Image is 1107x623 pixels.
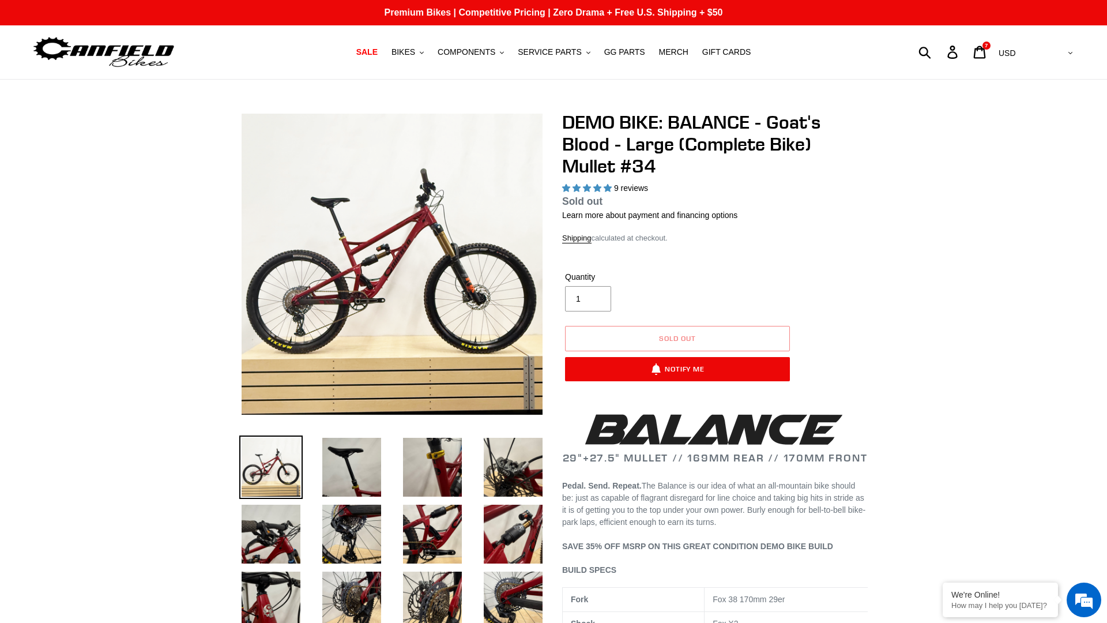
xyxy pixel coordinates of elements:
p: The Balance is our idea of what an all-mountain bike should be: just as capable of flagrant disre... [562,480,868,553]
span: BIKES [391,47,415,57]
a: GIFT CARDS [696,44,757,60]
span: MERCH [659,47,688,57]
a: Learn more about payment and financing options [562,211,737,220]
img: Load image into Gallery viewer, DEMO BIKE: BALANCE - Goat&#39;s Blood - Large (Complete Bike) Mul... [239,502,303,566]
img: Load image into Gallery viewer, DEMO BIKE: BALANCE - Goat&#39;s Blood - Large (Complete Bike) Mul... [239,436,303,499]
div: calculated at checkout. [562,232,868,244]
img: Load image into Gallery viewer, DEMO BIKE: BALANCE - Goat&#39;s Blood - Large (Complete Bike) Mul... [481,436,545,499]
a: SALE [351,44,383,60]
div: We're Online! [951,590,1049,599]
a: Shipping [562,234,592,243]
span: 9 reviews [614,183,648,193]
span: Fox 38 170mm 29er [713,595,785,604]
span: SAVE 35% OFF MSRP ON THIS GREAT CONDITION DEMO BIKE BUILD [562,542,833,551]
button: COMPONENTS [432,44,510,60]
b: Fork [571,595,588,604]
b: Pedal. Send. Repeat. [562,481,642,490]
label: Quantity [565,271,675,283]
img: Load image into Gallery viewer, DEMO BIKE: BALANCE - Goat&#39;s Blood - Large (Complete Bike) Mul... [320,436,383,499]
button: SERVICE PARTS [512,44,596,60]
h2: 29"+27.5" MULLET // 169MM REAR // 170MM FRONT [562,410,868,464]
input: Search [925,39,954,65]
button: Notify Me [565,357,790,381]
span: Sold out [562,196,603,207]
span: GIFT CARDS [702,47,751,57]
span: Sold out [659,334,696,343]
button: Sold out [565,326,790,351]
span: 5.00 stars [562,183,614,193]
img: Load image into Gallery viewer, DEMO BIKE: BALANCE - Goat&#39;s Blood - Large (Complete Bike) Mul... [401,436,464,499]
span: SERVICE PARTS [518,47,581,57]
a: MERCH [653,44,694,60]
span: 7 [985,43,988,48]
a: 7 [967,40,994,65]
h1: DEMO BIKE: BALANCE - Goat's Blood - Large (Complete Bike) Mullet #34 [562,111,868,178]
img: Canfield Bikes [32,34,176,70]
img: Load image into Gallery viewer, DEMO BIKE: BALANCE - Goat&#39;s Blood - Large (Complete Bike) Mul... [320,502,383,566]
span: COMPONENTS [438,47,495,57]
button: BIKES [386,44,430,60]
p: How may I help you today? [951,601,1049,610]
span: SALE [356,47,378,57]
span: GG PARTS [604,47,645,57]
img: Load image into Gallery viewer, DEMO BIKE: BALANCE - Goat&#39;s Blood - Large (Complete Bike) Mul... [481,502,545,566]
img: Load image into Gallery viewer, DEMO BIKE: BALANCE - Goat&#39;s Blood - Large (Complete Bike) Mul... [401,502,464,566]
span: BUILD SPECS [562,565,616,575]
a: GG PARTS [598,44,651,60]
